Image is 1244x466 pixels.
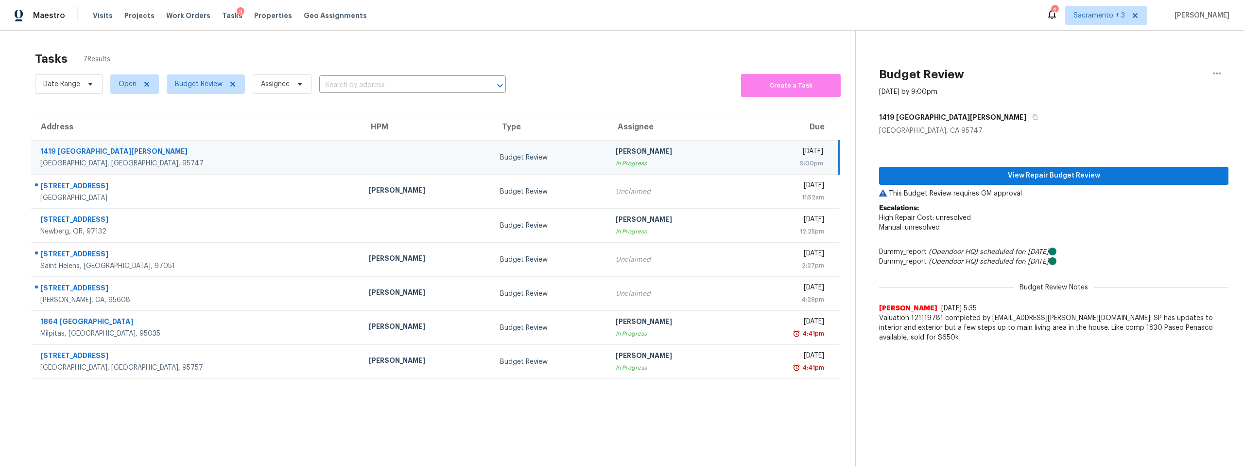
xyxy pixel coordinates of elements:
[793,363,800,373] img: Overdue Alarm Icon
[616,363,732,373] div: In Progress
[40,261,353,271] div: Saint Helens, [GEOGRAPHIC_DATA], 97051
[887,170,1221,182] span: View Repair Budget Review
[740,113,839,141] th: Due
[747,249,824,261] div: [DATE]
[369,287,485,300] div: [PERSON_NAME]
[40,283,353,295] div: [STREET_ADDRESS]
[879,112,1026,122] h5: 1419 [GEOGRAPHIC_DATA][PERSON_NAME]
[369,322,485,334] div: [PERSON_NAME]
[500,255,600,265] div: Budget Review
[980,258,1049,265] i: scheduled for: [DATE]
[747,261,824,270] div: 2:27pm
[35,54,68,64] h2: Tasks
[1171,11,1229,20] span: [PERSON_NAME]
[40,193,353,203] div: [GEOGRAPHIC_DATA]
[40,363,353,373] div: [GEOGRAPHIC_DATA], [GEOGRAPHIC_DATA], 95757
[879,126,1228,136] div: [GEOGRAPHIC_DATA], CA 95747
[747,317,824,329] div: [DATE]
[124,11,155,20] span: Projects
[747,193,824,202] div: 11:52am
[616,159,732,168] div: In Progress
[33,11,65,20] span: Maestro
[747,159,823,168] div: 9:00pm
[40,146,353,159] div: 1419 [GEOGRAPHIC_DATA][PERSON_NAME]
[747,295,824,305] div: 4:29pm
[879,87,937,97] div: [DATE] by 9:00pm
[1026,108,1039,126] button: Copy Address
[40,249,353,261] div: [STREET_ADDRESS]
[747,351,824,363] div: [DATE]
[741,74,841,97] button: Create a Task
[493,79,507,92] button: Open
[608,113,740,141] th: Assignee
[369,356,485,368] div: [PERSON_NAME]
[500,323,600,333] div: Budget Review
[40,351,353,363] div: [STREET_ADDRESS]
[929,258,978,265] i: (Opendoor HQ)
[980,249,1049,255] i: scheduled for: [DATE]
[800,329,824,339] div: 4:41pm
[747,283,824,295] div: [DATE]
[40,215,353,227] div: [STREET_ADDRESS]
[261,79,290,89] span: Assignee
[616,227,732,236] div: In Progress
[40,181,353,193] div: [STREET_ADDRESS]
[879,189,1228,198] p: This Budget Review requires GM approval
[616,255,732,265] div: Unclaimed
[175,79,223,89] span: Budget Review
[879,205,919,212] b: Escalations:
[929,249,978,255] i: (Opendoor HQ)
[361,113,493,141] th: HPM
[166,11,210,20] span: Work Orders
[616,215,732,227] div: [PERSON_NAME]
[616,317,732,329] div: [PERSON_NAME]
[319,78,479,93] input: Search by address
[616,329,732,339] div: In Progress
[941,305,977,312] span: [DATE] 5:35
[369,185,485,197] div: [PERSON_NAME]
[747,215,824,227] div: [DATE]
[40,329,353,339] div: Milpitas, [GEOGRAPHIC_DATA], 95035
[879,167,1228,185] button: View Repair Budget Review
[747,227,824,236] div: 12:25pm
[254,11,292,20] span: Properties
[500,187,600,197] div: Budget Review
[879,313,1228,342] span: Valuation 121119781 completed by [EMAIL_ADDRESS][PERSON_NAME][DOMAIN_NAME]: SP has updates to int...
[40,295,353,305] div: [PERSON_NAME], CA, 95608
[119,79,137,89] span: Open
[500,357,600,367] div: Budget Review
[40,159,353,168] div: [GEOGRAPHIC_DATA], [GEOGRAPHIC_DATA], 95747
[492,113,608,141] th: Type
[304,11,367,20] span: Geo Assignments
[800,363,824,373] div: 4:41pm
[222,12,242,19] span: Tasks
[879,70,964,79] h2: Budget Review
[1073,11,1125,20] span: Sacramento + 3
[879,215,971,221] span: High Repair Cost: unresolved
[1051,6,1058,16] div: 2
[616,351,732,363] div: [PERSON_NAME]
[40,317,353,329] div: 1864 [GEOGRAPHIC_DATA]
[83,54,110,64] span: 7 Results
[616,187,732,197] div: Unclaimed
[616,289,732,299] div: Unclaimed
[40,227,353,236] div: Newberg, OR, 97132
[616,146,732,159] div: [PERSON_NAME]
[43,79,80,89] span: Date Range
[793,329,800,339] img: Overdue Alarm Icon
[879,304,937,313] span: [PERSON_NAME]
[500,289,600,299] div: Budget Review
[879,257,1228,267] div: Dummy_report
[747,180,824,193] div: [DATE]
[746,80,836,91] span: Create a Task
[879,224,940,231] span: Manual: unresolved
[500,153,600,162] div: Budget Review
[879,247,1228,257] div: Dummy_report
[747,146,823,159] div: [DATE]
[1014,283,1094,292] span: Budget Review Notes
[237,7,244,17] div: 3
[31,113,361,141] th: Address
[369,253,485,266] div: [PERSON_NAME]
[93,11,113,20] span: Visits
[500,221,600,231] div: Budget Review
